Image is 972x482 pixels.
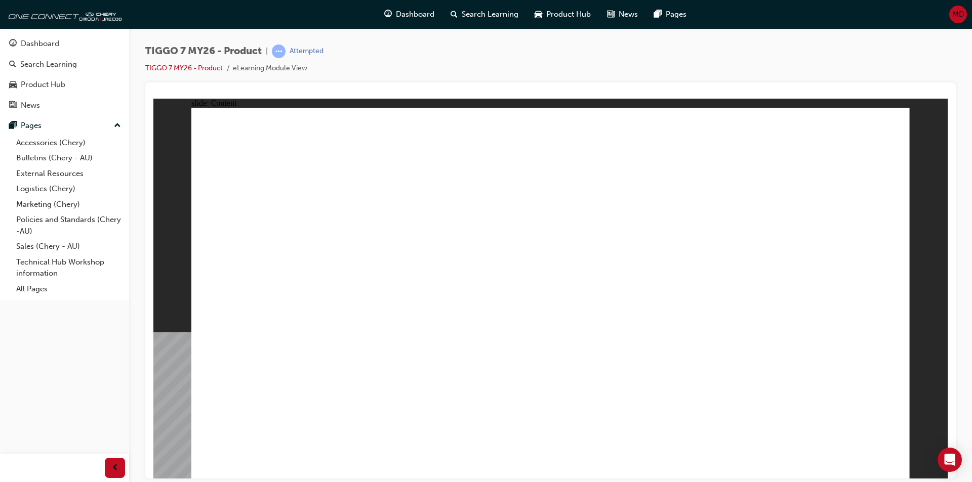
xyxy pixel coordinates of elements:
span: prev-icon [111,462,119,474]
a: TIGGO 7 MY26 - Product [145,64,223,72]
span: MD [952,9,964,20]
li: eLearning Module View [233,63,307,74]
a: pages-iconPages [646,4,695,25]
a: Logistics (Chery) [12,181,125,197]
span: guage-icon [9,39,17,49]
a: Dashboard [4,34,125,53]
a: car-iconProduct Hub [526,4,599,25]
span: news-icon [9,101,17,110]
img: oneconnect [5,4,121,24]
a: Accessories (Chery) [12,135,125,151]
span: Search Learning [462,9,518,20]
span: learningRecordVerb_ATTEMPT-icon [272,45,286,58]
span: News [619,9,638,20]
button: DashboardSearch LearningProduct HubNews [4,32,125,116]
button: Pages [4,116,125,135]
a: Search Learning [4,55,125,74]
div: Search Learning [20,59,77,70]
div: Pages [21,120,42,132]
span: Dashboard [396,9,434,20]
a: news-iconNews [599,4,646,25]
a: News [4,96,125,115]
a: Policies and Standards (Chery -AU) [12,212,125,239]
span: guage-icon [384,8,392,21]
span: Product Hub [546,9,591,20]
a: Bulletins (Chery - AU) [12,150,125,166]
a: guage-iconDashboard [376,4,442,25]
a: External Resources [12,166,125,182]
a: Marketing (Chery) [12,197,125,212]
div: Open Intercom Messenger [938,448,962,472]
span: TIGGO 7 MY26 - Product [145,46,262,57]
div: Product Hub [21,79,65,91]
span: search-icon [451,8,458,21]
span: search-icon [9,60,16,69]
span: Pages [666,9,686,20]
div: Dashboard [21,38,59,50]
span: news-icon [607,8,615,21]
a: All Pages [12,281,125,297]
span: | [266,46,268,57]
div: News [21,100,40,111]
a: Technical Hub Workshop information [12,254,125,281]
span: pages-icon [9,121,17,130]
a: search-iconSearch Learning [442,4,526,25]
a: Product Hub [4,75,125,94]
a: Sales (Chery - AU) [12,239,125,254]
span: car-icon [9,80,17,90]
div: Attempted [290,47,323,56]
span: car-icon [535,8,542,21]
span: pages-icon [654,8,662,21]
button: MD [949,6,967,23]
span: up-icon [114,119,121,133]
